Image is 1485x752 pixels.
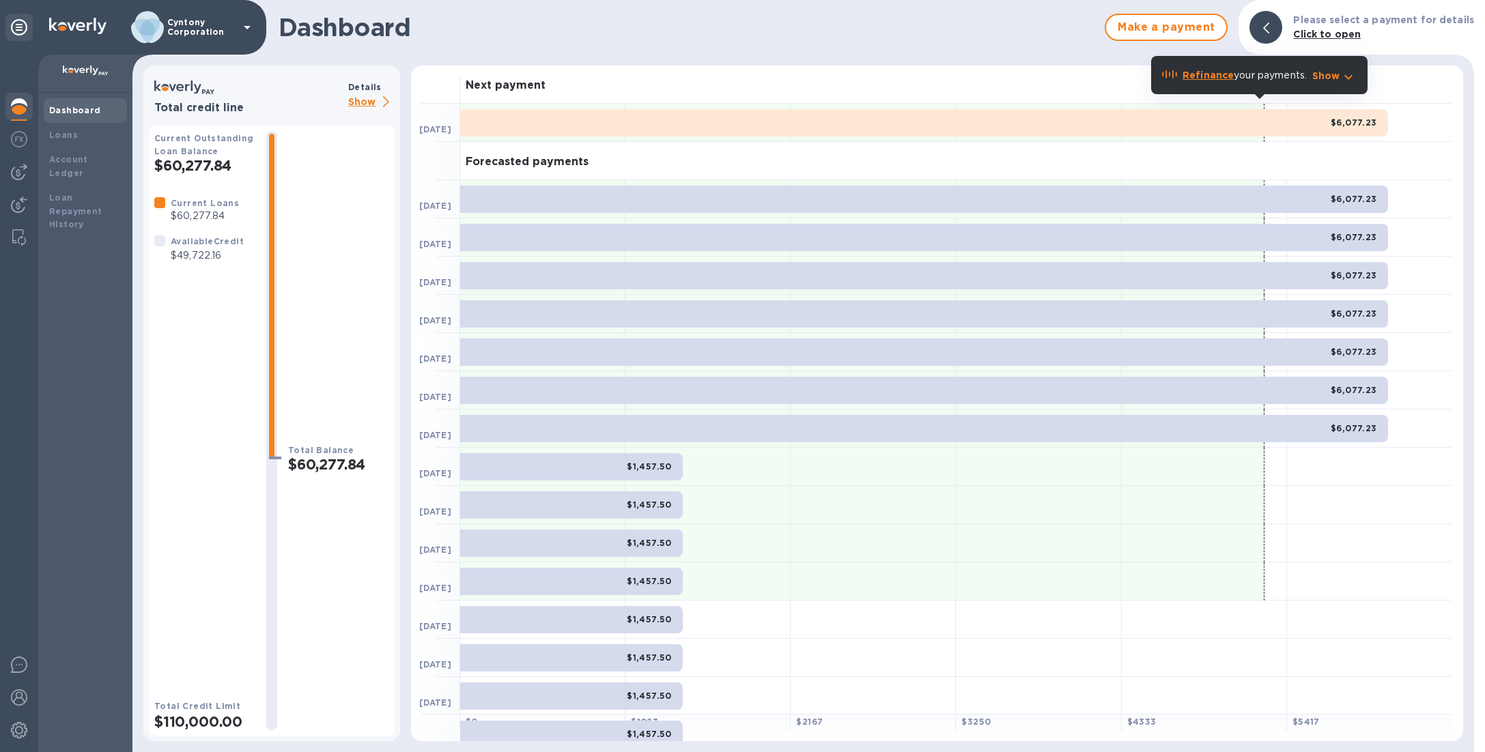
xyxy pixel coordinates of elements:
b: [DATE] [419,392,451,402]
p: Cyntony Corporation [167,18,236,37]
b: $ 3250 [961,717,991,727]
b: $1,457.50 [627,691,672,701]
b: Total Credit Limit [154,701,240,711]
button: Show [1312,69,1357,83]
b: $1,457.50 [627,538,672,548]
b: $6,077.23 [1331,347,1377,357]
h2: $60,277.84 [288,456,389,473]
b: [DATE] [419,201,451,211]
b: $ 2167 [796,717,823,727]
b: Loans [49,130,78,140]
b: [DATE] [419,353,451,364]
b: [DATE] [419,315,451,326]
b: [DATE] [419,583,451,593]
b: $6,077.23 [1331,308,1377,319]
b: $1,457.50 [627,652,672,663]
p: your payments. [1183,68,1307,83]
b: Please select a payment for details [1293,14,1474,25]
h3: Next payment [466,79,546,92]
b: Click to open [1293,29,1361,40]
b: Refinance [1183,70,1234,81]
h2: $60,277.84 [154,157,255,174]
img: Logo [49,18,107,34]
b: [DATE] [419,124,451,134]
b: [DATE] [419,506,451,517]
b: $6,077.23 [1331,385,1377,395]
b: $6,077.23 [1331,117,1377,128]
b: Total Balance [288,445,354,455]
b: Dashboard [49,105,101,115]
b: $ 1083 [631,717,658,727]
b: [DATE] [419,468,451,478]
b: Current Loans [171,198,239,208]
b: $ 5417 [1292,717,1320,727]
img: Foreign exchange [11,131,27,147]
div: Unpin categories [5,14,33,41]
b: $6,077.23 [1331,232,1377,242]
b: [DATE] [419,239,451,249]
h3: Total credit line [154,102,343,115]
b: $1,457.50 [627,500,672,510]
b: [DATE] [419,430,451,440]
p: Show [348,94,395,111]
b: $6,077.23 [1331,423,1377,433]
h1: Dashboard [279,13,1098,42]
b: Details [348,82,382,92]
b: $1,457.50 [627,614,672,624]
b: $ 0 [466,717,478,727]
b: [DATE] [419,545,451,555]
p: Show [1312,69,1340,83]
b: Current Outstanding Loan Balance [154,133,254,156]
b: [DATE] [419,621,451,631]
span: Make a payment [1117,19,1215,35]
h2: $110,000.00 [154,713,255,730]
p: $49,722.16 [171,248,244,263]
b: Loan Repayment History [49,192,102,230]
b: $6,077.23 [1331,270,1377,280]
b: Account Ledger [49,154,88,178]
b: [DATE] [419,659,451,669]
b: $1,457.50 [627,576,672,586]
p: $60,277.84 [171,209,239,223]
b: $1,457.50 [627,461,672,472]
b: Available Credit [171,236,244,246]
b: [DATE] [419,697,451,708]
b: $ 4333 [1127,717,1157,727]
b: $1,457.50 [627,729,672,739]
button: Make a payment [1105,14,1228,41]
b: [DATE] [419,277,451,287]
h3: Forecasted payments [466,156,589,169]
b: $6,077.23 [1331,194,1377,204]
